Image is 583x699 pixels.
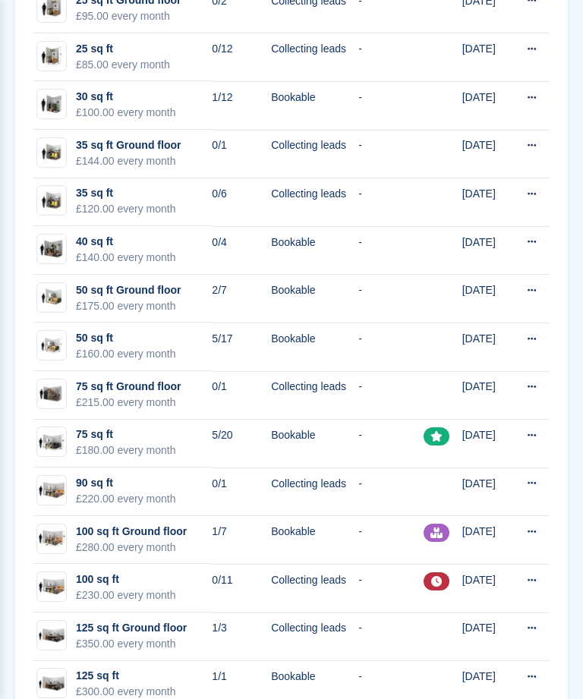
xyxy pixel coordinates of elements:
div: 125 sq ft Ground floor [76,620,187,636]
td: [DATE] [462,130,512,178]
td: [DATE] [462,612,512,661]
td: Collecting leads [271,130,358,178]
td: Bookable [271,516,358,565]
td: 0/1 [212,468,271,516]
td: [DATE] [462,323,512,371]
td: [DATE] [462,468,512,516]
td: [DATE] [462,33,512,82]
div: 100 sq ft Ground floor [76,524,187,540]
td: 0/4 [212,226,271,275]
div: £230.00 every month [76,587,176,603]
div: 25 sq ft [76,41,170,57]
div: £280.00 every month [76,540,187,556]
div: 35 sq ft [76,185,176,201]
div: £95.00 every month [76,8,181,24]
td: Collecting leads [271,564,358,612]
td: Collecting leads [271,33,358,82]
div: £175.00 every month [76,298,181,314]
div: 30 sq ft [76,89,176,105]
div: £350.00 every month [76,636,187,652]
td: [DATE] [462,275,512,323]
td: [DATE] [462,516,512,565]
td: - [358,516,424,565]
div: 100 sq ft [76,571,176,587]
td: - [358,33,424,82]
img: 40-sqft-unit.jpg [37,238,66,260]
div: 75 sq ft [76,427,176,442]
td: 2/7 [212,275,271,323]
div: 35 sq ft Ground floor [76,137,181,153]
img: 100-sqft-unit.jpg [37,576,66,598]
div: £220.00 every month [76,491,176,507]
img: 125-sqft-unit.jpg [37,672,66,694]
td: Bookable [271,275,358,323]
td: Collecting leads [271,371,358,420]
td: 1/3 [212,612,271,661]
img: 100-sqft-unit%20(1).jpg [37,480,66,502]
td: 5/20 [212,420,271,468]
td: [DATE] [462,564,512,612]
img: 125-sqft-unit.jpg [37,625,66,647]
div: £160.00 every month [76,346,176,362]
td: - [358,564,424,612]
img: 75.jpg [37,431,66,453]
td: Bookable [271,420,358,468]
div: 50 sq ft [76,330,176,346]
td: - [358,420,424,468]
td: [DATE] [462,81,512,130]
img: 60-sqft-unit.jpg [37,383,66,405]
td: Bookable [271,81,358,130]
div: £140.00 every month [76,250,176,266]
div: 50 sq ft Ground floor [76,282,181,298]
td: [DATE] [462,178,512,227]
td: - [358,371,424,420]
td: - [358,612,424,661]
td: - [358,323,424,371]
td: 0/11 [212,564,271,612]
td: - [358,178,424,227]
div: 40 sq ft [76,234,176,250]
td: Collecting leads [271,468,358,516]
td: Collecting leads [271,178,358,227]
td: - [358,468,424,516]
div: £120.00 every month [76,201,176,217]
td: 0/6 [212,178,271,227]
div: £85.00 every month [76,57,170,73]
td: 0/1 [212,130,271,178]
td: Collecting leads [271,612,358,661]
div: 75 sq ft Ground floor [76,379,181,395]
td: - [358,275,424,323]
td: [DATE] [462,420,512,468]
td: [DATE] [462,371,512,420]
div: £144.00 every month [76,153,181,169]
img: 50-sqft-unit.jpg [37,286,66,308]
img: 25.jpg [37,45,66,67]
td: Bookable [271,323,358,371]
div: 90 sq ft [76,475,176,491]
td: - [358,226,424,275]
td: 5/17 [212,323,271,371]
img: 35-sqft-unit.jpg [37,190,66,212]
div: £215.00 every month [76,395,181,411]
img: 35-sqft-unit.jpg [37,142,66,164]
img: 100.jpg [37,527,66,549]
td: 1/7 [212,516,271,565]
td: - [358,130,424,178]
img: 50.jpg [37,335,66,357]
td: - [358,81,424,130]
div: 125 sq ft [76,668,176,684]
td: 0/1 [212,371,271,420]
td: 1/12 [212,81,271,130]
div: £100.00 every month [76,105,176,121]
div: £180.00 every month [76,442,176,458]
td: Bookable [271,226,358,275]
td: 0/12 [212,33,271,82]
img: 30-sqft-unit.jpg [37,93,66,115]
td: [DATE] [462,226,512,275]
